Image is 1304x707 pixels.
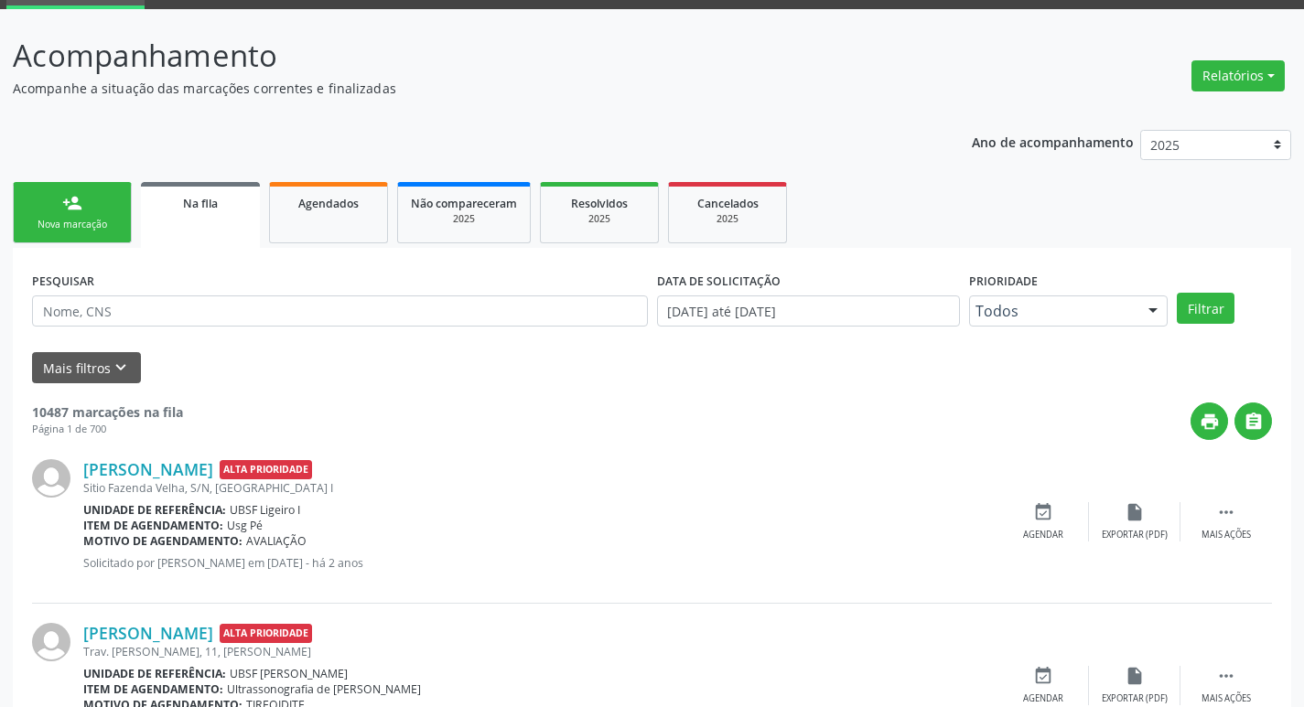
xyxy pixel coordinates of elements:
div: 2025 [554,212,645,226]
div: Página 1 de 700 [32,422,183,437]
p: Solicitado por [PERSON_NAME] em [DATE] - há 2 anos [83,555,997,571]
p: Acompanhamento [13,33,908,79]
span: Todos [975,302,1131,320]
i: insert_drive_file [1125,666,1145,686]
div: Trav. [PERSON_NAME], 11, [PERSON_NAME] [83,644,997,659]
i: keyboard_arrow_down [111,358,131,378]
div: Exportar (PDF) [1102,692,1168,705]
label: Prioridade [969,267,1038,295]
div: Agendar [1023,529,1063,541]
span: Usg Pé [227,518,263,533]
input: Selecione um intervalo [657,295,960,327]
span: UBSF [PERSON_NAME] [230,666,348,681]
i:  [1216,502,1236,522]
button: Filtrar [1177,293,1234,324]
strong: 10487 marcações na fila [32,403,183,421]
p: Ano de acompanhamento [972,130,1134,153]
i: insert_drive_file [1125,502,1145,522]
div: person_add [62,193,82,213]
div: Agendar [1023,692,1063,705]
span: Alta Prioridade [220,460,312,479]
b: Unidade de referência: [83,666,226,681]
b: Unidade de referência: [83,502,226,518]
button: Mais filtroskeyboard_arrow_down [32,352,141,384]
span: Agendados [298,196,359,211]
i: print [1200,412,1220,432]
button:  [1234,402,1272,440]
a: [PERSON_NAME] [83,623,213,643]
a: [PERSON_NAME] [83,459,213,479]
div: Nova marcação [27,218,118,231]
div: Exportar (PDF) [1102,529,1168,541]
span: AVALIAÇÃO [246,533,307,549]
span: Resolvidos [571,196,628,211]
span: Na fila [183,196,218,211]
span: UBSF Ligeiro I [230,502,300,518]
button: print [1191,402,1228,440]
div: Mais ações [1202,529,1251,541]
i: event_available [1033,502,1053,522]
p: Acompanhe a situação das marcações correntes e finalizadas [13,79,908,98]
b: Motivo de agendamento: [83,533,242,549]
div: 2025 [411,212,517,226]
b: Item de agendamento: [83,518,223,533]
label: DATA DE SOLICITAÇÃO [657,267,781,295]
span: Não compareceram [411,196,517,211]
div: Mais ações [1202,692,1251,705]
b: Item de agendamento: [83,681,223,697]
img: img [32,623,70,661]
div: 2025 [682,212,773,226]
button: Relatórios [1191,60,1285,91]
i:  [1216,666,1236,686]
i:  [1244,412,1264,432]
span: Ultrassonografia de [PERSON_NAME] [227,681,421,697]
div: Sitio Fazenda Velha, S/N, [GEOGRAPHIC_DATA] I [83,480,997,496]
i: event_available [1033,666,1053,686]
span: Cancelados [697,196,759,211]
span: Alta Prioridade [220,624,312,643]
label: PESQUISAR [32,267,94,295]
input: Nome, CNS [32,295,648,327]
img: img [32,459,70,498]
